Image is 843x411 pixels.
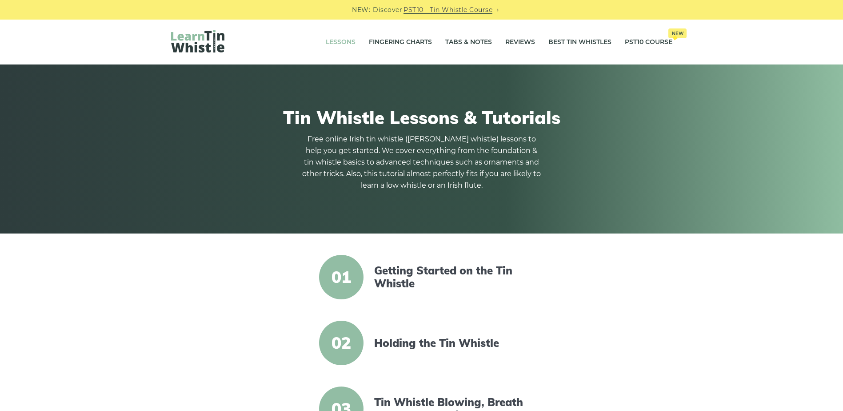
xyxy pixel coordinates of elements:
[374,337,527,350] a: Holding the Tin Whistle
[171,107,672,128] h1: Tin Whistle Lessons & Tutorials
[319,255,364,299] span: 01
[668,28,687,38] span: New
[505,31,535,53] a: Reviews
[302,133,542,191] p: Free online Irish tin whistle ([PERSON_NAME] whistle) lessons to help you get started. We cover e...
[445,31,492,53] a: Tabs & Notes
[374,264,527,290] a: Getting Started on the Tin Whistle
[171,30,224,52] img: LearnTinWhistle.com
[326,31,356,53] a: Lessons
[369,31,432,53] a: Fingering Charts
[319,321,364,365] span: 02
[548,31,611,53] a: Best Tin Whistles
[625,31,672,53] a: PST10 CourseNew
